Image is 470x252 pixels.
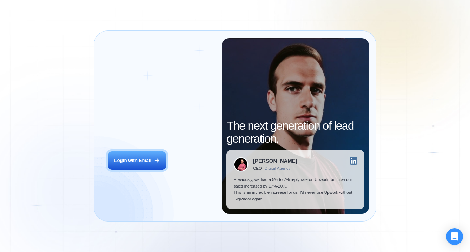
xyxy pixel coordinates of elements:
[108,151,166,170] button: Login with Email
[265,166,291,170] div: Digital Agency
[253,166,262,170] div: CEO
[108,103,166,132] span: Welcome to
[226,120,364,145] h2: The next generation of lead generation.
[114,157,151,164] div: Login with Email
[233,176,357,202] p: Previously, we had a 5% to 7% reply rate on Upwork, but now our sales increased by 17%-20%. This ...
[119,85,127,89] div: Login
[253,158,297,163] div: [PERSON_NAME]
[446,228,463,245] div: Open Intercom Messenger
